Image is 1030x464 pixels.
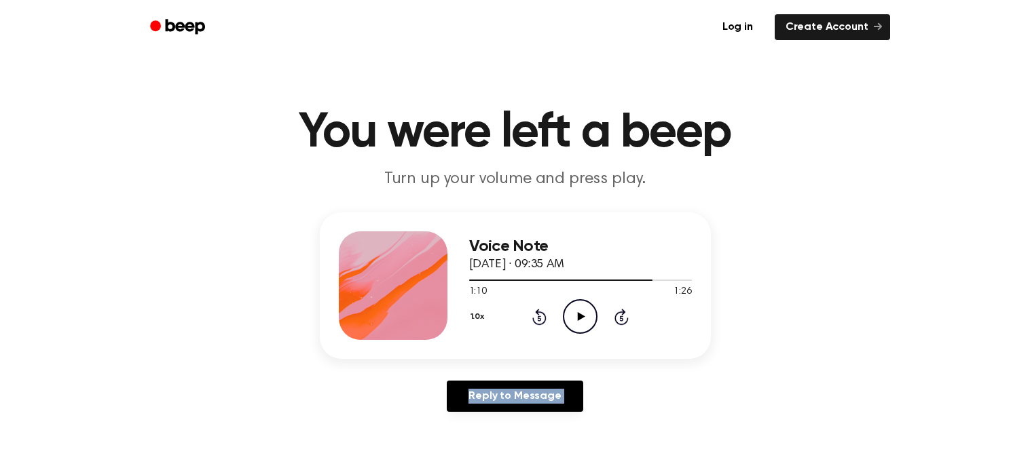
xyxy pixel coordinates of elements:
span: 1:10 [469,285,487,299]
button: 1.0x [469,305,490,328]
span: [DATE] · 09:35 AM [469,258,564,271]
a: Beep [141,14,217,41]
a: Reply to Message [447,381,583,412]
a: Create Account [775,14,890,40]
p: Turn up your volume and press play. [255,168,776,191]
a: Log in [709,12,767,43]
span: 1:26 [674,285,691,299]
h1: You were left a beep [168,109,863,157]
h3: Voice Note [469,237,692,256]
